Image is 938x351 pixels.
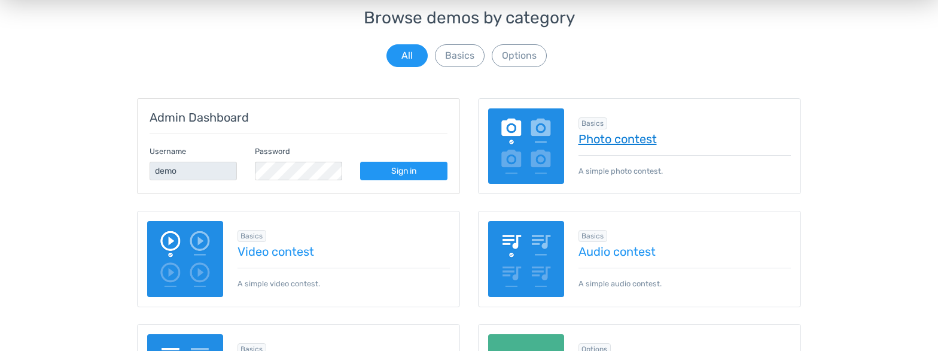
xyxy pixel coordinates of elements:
img: video-poll.png.webp [147,221,223,297]
a: Audio contest [578,245,791,258]
p: A simple audio contest. [578,268,791,289]
h3: Browse demos by category [137,9,801,28]
img: audio-poll.png.webp [488,221,564,297]
button: Basics [435,44,485,67]
span: Browse all in Basics [578,117,608,129]
label: Username [150,146,186,157]
a: Photo contest [578,132,791,146]
h5: Admin Dashboard [150,111,447,124]
span: Browse all in Basics [237,230,267,242]
img: image-poll.png.webp [488,108,564,184]
a: Sign in [360,162,447,180]
span: Browse all in Basics [578,230,608,242]
button: All [386,44,428,67]
button: Options [492,44,547,67]
p: A simple photo contest. [578,155,791,177]
label: Password [255,146,290,157]
p: A simple video contest. [237,268,450,289]
a: Video contest [237,245,450,258]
